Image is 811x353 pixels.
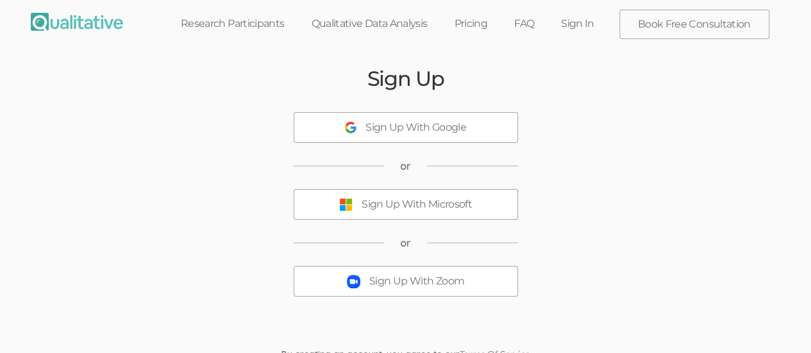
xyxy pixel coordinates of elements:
button: Sign Up With Microsoft [294,189,518,220]
button: Sign Up With Google [294,112,518,143]
a: Qualitative Data Analysis [297,10,440,38]
a: Book Free Consultation [620,10,769,38]
button: Sign Up With Zoom [294,266,518,297]
a: Pricing [440,10,501,38]
a: FAQ [501,10,548,38]
iframe: Chat Widget [747,291,811,353]
h2: Sign Up [367,67,444,90]
img: Sign Up With Zoom [347,275,360,288]
a: Sign In [548,10,608,38]
div: Sign Up With Zoom [369,274,464,289]
img: Qualitative [31,13,123,31]
span: or [400,236,411,250]
img: Sign Up With Google [345,122,356,133]
span: or [400,159,411,174]
div: Sign Up With Google [365,120,466,135]
img: Sign Up With Microsoft [339,198,353,211]
a: Research Participants [167,10,298,38]
div: Sign Up With Microsoft [362,197,472,212]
